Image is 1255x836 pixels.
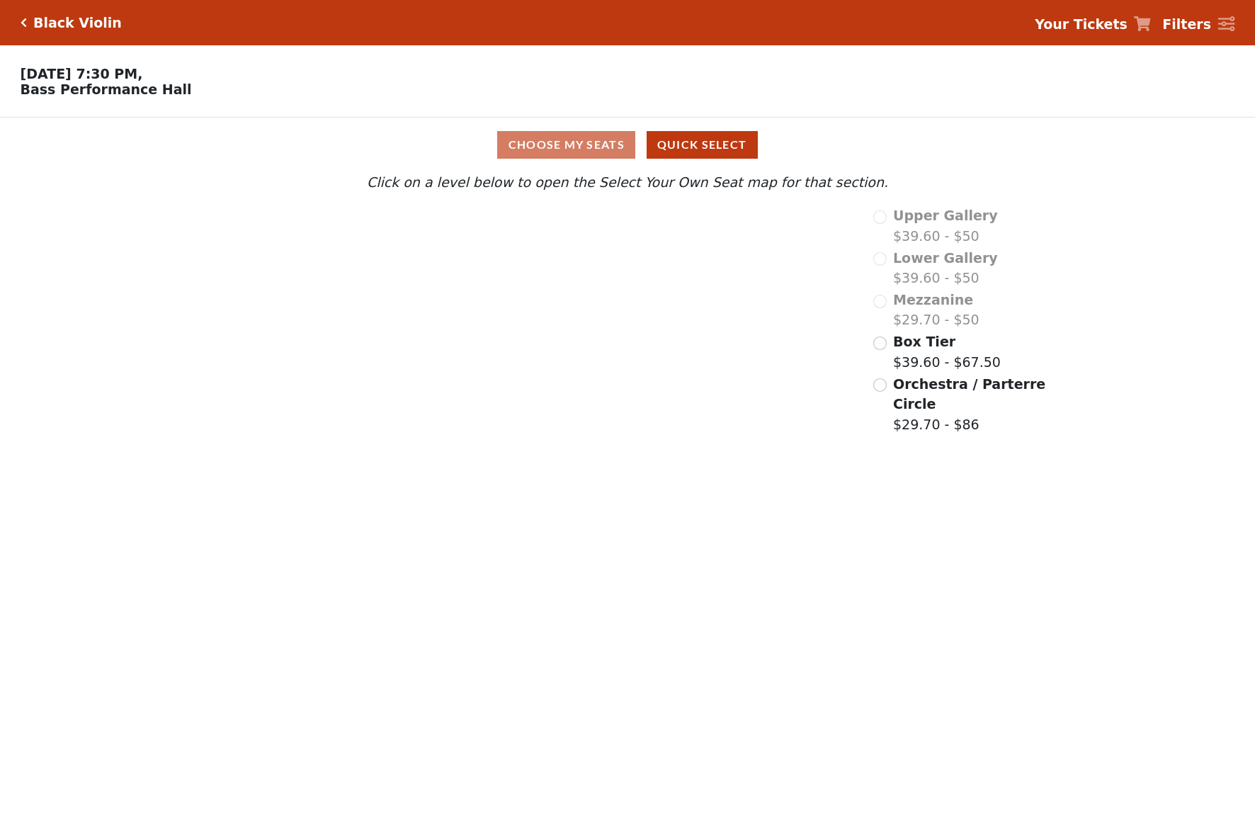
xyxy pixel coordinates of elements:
[893,250,998,266] span: Lower Gallery
[893,334,955,349] span: Box Tier
[21,18,27,28] a: Click here to go back to filters
[893,292,973,307] span: Mezzanine
[893,205,998,246] label: $39.60 - $50
[1162,16,1211,32] strong: Filters
[288,218,571,286] path: Upper Gallery - Seats Available: 0
[647,131,758,159] button: Quick Select
[893,332,1001,372] label: $39.60 - $67.50
[893,208,998,223] span: Upper Gallery
[1162,14,1234,35] a: Filters
[167,172,1089,193] p: Click on a level below to open the Select Your Own Seat map for that section.
[893,248,998,288] label: $39.60 - $50
[1035,16,1128,32] strong: Your Tickets
[893,290,979,330] label: $29.70 - $50
[893,376,1045,412] span: Orchestra / Parterre Circle
[33,15,122,31] h5: Black Violin
[1035,14,1151,35] a: Your Tickets
[445,453,731,626] path: Orchestra / Parterre Circle - Seats Available: 615
[893,374,1047,435] label: $29.70 - $86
